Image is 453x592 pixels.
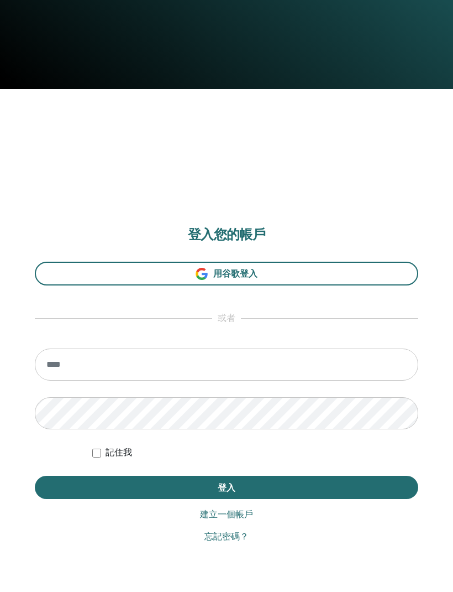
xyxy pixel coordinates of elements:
[213,268,257,280] span: 用谷歌登入
[200,508,253,522] a: 建立一個帳戶
[35,262,418,286] a: 用谷歌登入
[204,531,249,544] a: 忘記密碼？
[35,227,418,243] h2: 登入您的帳戶
[92,446,418,460] div: 無限期地讓我保持身份驗證，或者直到我手動登出
[218,482,235,494] span: 登入
[106,446,132,460] label: 記住我
[212,313,241,326] span: 或者
[35,476,418,500] button: 登入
